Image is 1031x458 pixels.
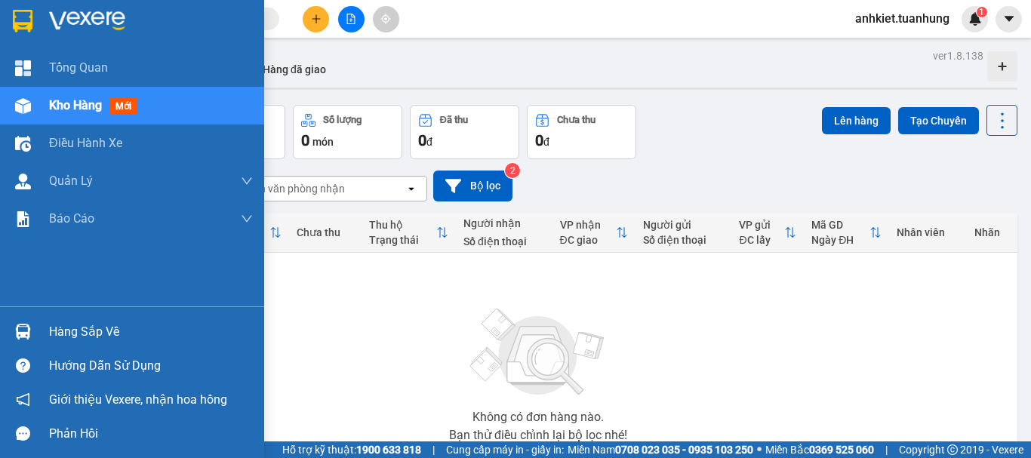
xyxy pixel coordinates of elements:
span: 0 [301,131,309,149]
img: solution-icon [15,211,31,227]
span: Điều hành xe [49,134,122,152]
div: Số điện thoại [643,234,724,246]
span: plus [311,14,322,24]
sup: 1 [977,7,987,17]
img: icon-new-feature [968,12,982,26]
span: Quản Lý [49,171,93,190]
span: 0 [418,131,426,149]
span: message [16,426,30,441]
button: Hàng đã giao [251,51,338,88]
span: aim [380,14,391,24]
span: down [241,213,253,225]
th: Toggle SortBy [804,213,889,253]
img: logo-vxr [13,10,32,32]
span: | [432,441,435,458]
th: Toggle SortBy [552,213,636,253]
th: Toggle SortBy [731,213,804,253]
span: file-add [346,14,356,24]
button: Bộ lọc [433,171,512,201]
button: Chưa thu0đ [527,105,636,159]
div: Thu hộ [369,219,436,231]
div: Nhãn [974,226,1009,238]
div: VP nhận [560,219,617,231]
span: anhkiet.tuanhung [843,9,962,28]
img: warehouse-icon [15,174,31,189]
span: question-circle [16,358,30,373]
button: Lên hàng [822,107,891,134]
div: Người nhận [463,217,544,229]
div: Tạo kho hàng mới [987,51,1017,81]
span: down [241,175,253,187]
strong: 0369 525 060 [809,444,874,456]
div: Số lượng [323,115,362,125]
img: warehouse-icon [15,324,31,340]
span: món [312,136,334,148]
span: Cung cấp máy in - giấy in: [446,441,564,458]
div: Không có đơn hàng nào. [472,411,604,423]
span: đ [426,136,432,148]
span: Kho hàng [49,98,102,112]
div: Hàng sắp về [49,321,253,343]
div: Trạng thái [369,234,436,246]
div: Chưa thu [557,115,596,125]
span: 0 [535,131,543,149]
div: ĐC lấy [739,234,784,246]
div: Người gửi [643,219,724,231]
span: Miền Nam [568,441,753,458]
div: Số điện thoại [463,235,544,247]
span: | [885,441,888,458]
span: Tổng Quan [49,58,108,77]
img: svg+xml;base64,PHN2ZyBjbGFzcz0ibGlzdC1wbHVnX19zdmciIHhtbG5zPSJodHRwOi8vd3d3LnczLm9yZy8yMDAwL3N2Zy... [463,300,614,405]
sup: 2 [505,163,520,178]
div: Chưa thu [297,226,354,238]
strong: 1900 633 818 [356,444,421,456]
span: Báo cáo [49,209,94,228]
th: Toggle SortBy [362,213,456,253]
div: ĐC giao [560,234,617,246]
div: Phản hồi [49,423,253,445]
button: aim [373,6,399,32]
img: warehouse-icon [15,98,31,114]
img: dashboard-icon [15,60,31,76]
button: caret-down [996,6,1022,32]
button: Đã thu0đ [410,105,519,159]
button: Tạo Chuyến [898,107,979,134]
button: plus [303,6,329,32]
div: VP gửi [739,219,784,231]
svg: open [405,183,417,195]
span: caret-down [1002,12,1016,26]
div: Nhân viên [897,226,959,238]
span: mới [109,98,137,115]
span: notification [16,392,30,407]
span: 1 [979,7,984,17]
span: Hỗ trợ kỹ thuật: [282,441,421,458]
div: Mã GD [811,219,869,231]
span: copyright [947,444,958,455]
div: Chọn văn phòng nhận [241,181,345,196]
div: ver 1.8.138 [933,48,983,64]
div: Bạn thử điều chỉnh lại bộ lọc nhé! [449,429,627,441]
span: Giới thiệu Vexere, nhận hoa hồng [49,390,227,409]
span: đ [543,136,549,148]
img: warehouse-icon [15,136,31,152]
button: Số lượng0món [293,105,402,159]
div: Hướng dẫn sử dụng [49,355,253,377]
span: ⚪️ [757,447,762,453]
div: Ngày ĐH [811,234,869,246]
div: Đã thu [440,115,468,125]
button: file-add [338,6,365,32]
strong: 0708 023 035 - 0935 103 250 [615,444,753,456]
span: Miền Bắc [765,441,874,458]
